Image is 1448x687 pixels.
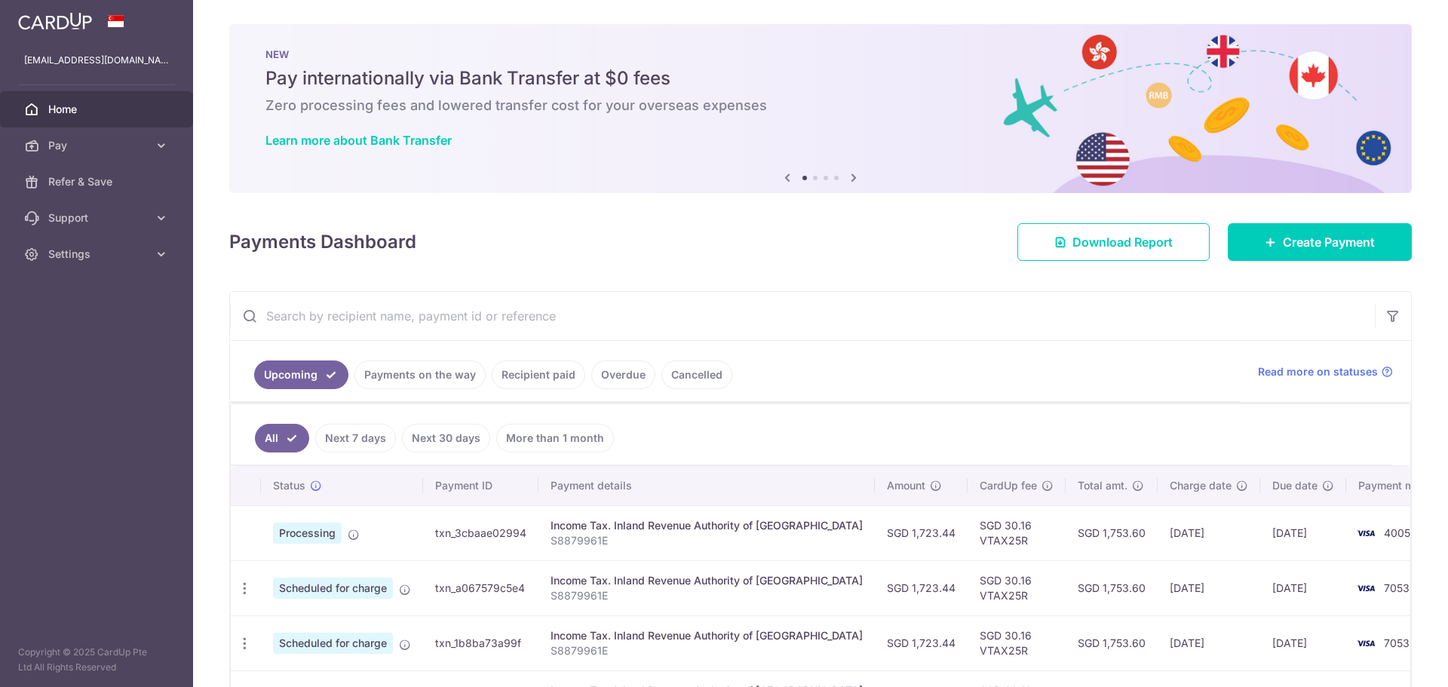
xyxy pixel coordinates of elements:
a: Next 7 days [315,424,396,452]
span: 7053 [1384,636,1410,649]
td: SGD 30.16 VTAX25R [968,505,1066,560]
p: S8879961E [551,643,863,658]
span: Amount [887,478,925,493]
a: Upcoming [254,360,348,389]
span: Processing [273,523,342,544]
td: SGD 1,723.44 [875,560,968,615]
a: Create Payment [1228,223,1412,261]
span: Total amt. [1078,478,1127,493]
td: txn_1b8ba73a99f [423,615,538,670]
span: Due date [1272,478,1318,493]
span: Settings [48,247,148,262]
iframe: Opens a widget where you can find more information [1351,642,1433,679]
div: Income Tax. Inland Revenue Authority of [GEOGRAPHIC_DATA] [551,573,863,588]
div: Income Tax. Inland Revenue Authority of [GEOGRAPHIC_DATA] [551,518,863,533]
td: [DATE] [1158,615,1260,670]
span: Support [48,210,148,225]
a: Next 30 days [402,424,490,452]
span: Status [273,478,305,493]
span: Scheduled for charge [273,578,393,599]
img: Bank Card [1351,579,1381,597]
td: [DATE] [1260,560,1346,615]
a: All [255,424,309,452]
a: Recipient paid [492,360,585,389]
p: S8879961E [551,588,863,603]
td: [DATE] [1158,505,1260,560]
a: Learn more about Bank Transfer [265,133,452,148]
div: Income Tax. Inland Revenue Authority of [GEOGRAPHIC_DATA] [551,628,863,643]
h6: Zero processing fees and lowered transfer cost for your overseas expenses [265,97,1376,115]
a: Cancelled [661,360,732,389]
p: S8879961E [551,533,863,548]
img: Bank transfer banner [229,24,1412,193]
td: SGD 1,723.44 [875,505,968,560]
td: SGD 1,753.60 [1066,615,1158,670]
span: Home [48,102,148,117]
span: CardUp fee [980,478,1037,493]
h5: Pay internationally via Bank Transfer at $0 fees [265,66,1376,90]
td: SGD 30.16 VTAX25R [968,615,1066,670]
span: Scheduled for charge [273,633,393,654]
span: 7053 [1384,581,1410,594]
a: More than 1 month [496,424,614,452]
span: Pay [48,138,148,153]
th: Payment ID [423,466,538,505]
a: Download Report [1017,223,1210,261]
a: Payments on the way [354,360,486,389]
td: SGD 1,753.60 [1066,560,1158,615]
img: Bank Card [1351,524,1381,542]
th: Payment details [538,466,875,505]
h4: Payments Dashboard [229,228,416,256]
td: SGD 1,753.60 [1066,505,1158,560]
td: txn_a067579c5e4 [423,560,538,615]
span: 4005 [1384,526,1410,539]
span: Charge date [1170,478,1232,493]
td: SGD 30.16 VTAX25R [968,560,1066,615]
span: Refer & Save [48,174,148,189]
span: Create Payment [1283,233,1375,251]
span: Read more on statuses [1258,364,1378,379]
p: NEW [265,48,1376,60]
td: SGD 1,723.44 [875,615,968,670]
td: txn_3cbaae02994 [423,505,538,560]
img: Bank Card [1351,634,1381,652]
input: Search by recipient name, payment id or reference [230,292,1375,340]
a: Overdue [591,360,655,389]
td: [DATE] [1158,560,1260,615]
span: Download Report [1072,233,1173,251]
p: [EMAIL_ADDRESS][DOMAIN_NAME] [24,53,169,68]
td: [DATE] [1260,505,1346,560]
img: CardUp [18,12,92,30]
td: [DATE] [1260,615,1346,670]
a: Read more on statuses [1258,364,1393,379]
